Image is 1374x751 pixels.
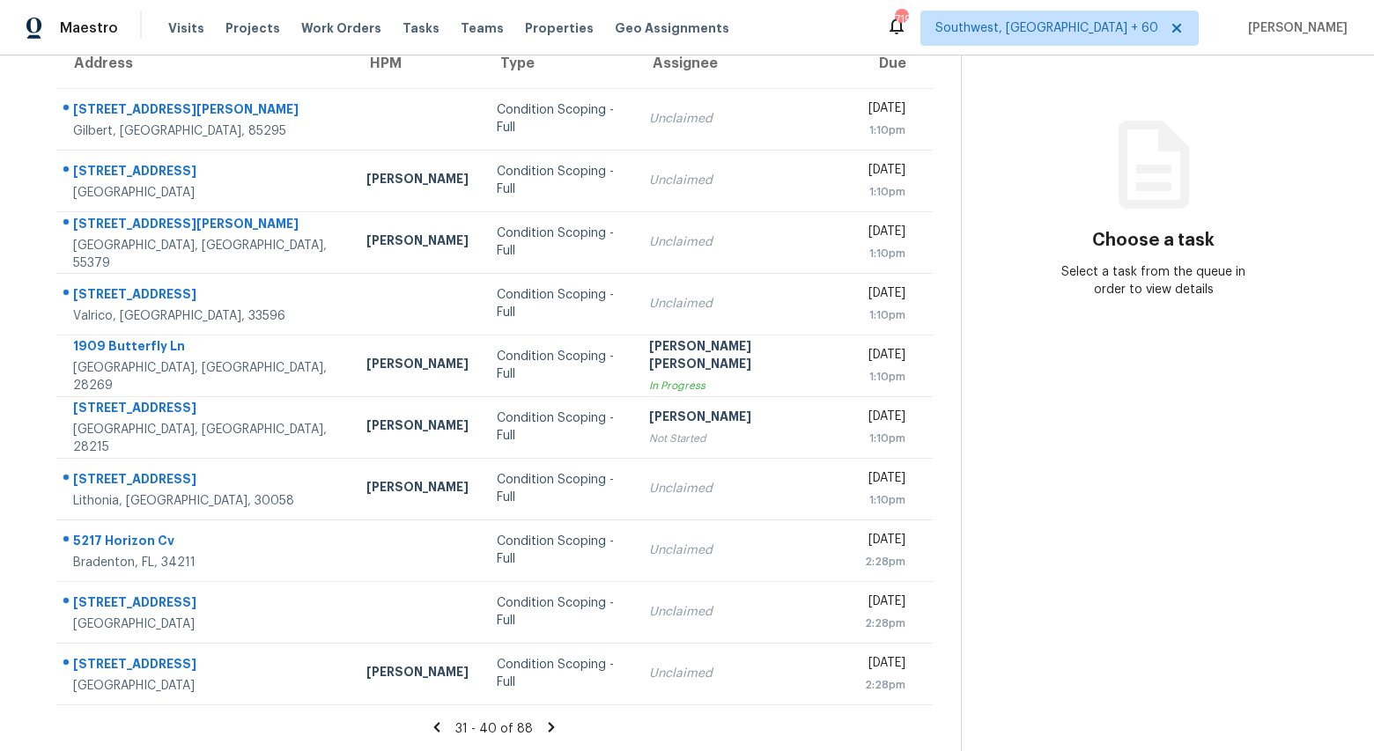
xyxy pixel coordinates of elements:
[497,594,621,630] div: Condition Scoping - Full
[865,99,905,121] div: [DATE]
[649,408,837,430] div: [PERSON_NAME]
[168,19,204,37] span: Visits
[865,121,905,139] div: 1:10pm
[483,39,635,88] th: Type
[366,663,469,685] div: [PERSON_NAME]
[865,553,905,571] div: 2:28pm
[73,184,338,202] div: [GEOGRAPHIC_DATA]
[497,348,621,383] div: Condition Scoping - Full
[1241,19,1348,37] span: [PERSON_NAME]
[73,421,338,456] div: [GEOGRAPHIC_DATA], [GEOGRAPHIC_DATA], 28215
[935,19,1158,37] span: Southwest, [GEOGRAPHIC_DATA] + 60
[73,100,338,122] div: [STREET_ADDRESS][PERSON_NAME]
[865,676,905,694] div: 2:28pm
[865,615,905,632] div: 2:28pm
[366,478,469,500] div: [PERSON_NAME]
[865,469,905,491] div: [DATE]
[865,284,905,306] div: [DATE]
[497,471,621,506] div: Condition Scoping - Full
[73,593,338,615] div: [STREET_ADDRESS]
[865,346,905,368] div: [DATE]
[497,163,621,198] div: Condition Scoping - Full
[865,531,905,553] div: [DATE]
[649,480,837,497] div: Unclaimed
[635,39,851,88] th: Assignee
[865,654,905,676] div: [DATE]
[649,172,837,189] div: Unclaimed
[73,307,338,325] div: Valrico, [GEOGRAPHIC_DATA], 33596
[649,295,837,313] div: Unclaimed
[865,306,905,324] div: 1:10pm
[73,399,338,421] div: [STREET_ADDRESS]
[649,430,837,447] div: Not Started
[73,532,338,554] div: 5217 Horizon Cv
[73,359,338,394] div: [GEOGRAPHIC_DATA], [GEOGRAPHIC_DATA], 28269
[225,19,280,37] span: Projects
[497,656,621,691] div: Condition Scoping - Full
[73,162,338,184] div: [STREET_ADDRESS]
[851,39,933,88] th: Due
[73,237,338,272] div: [GEOGRAPHIC_DATA], [GEOGRAPHIC_DATA], 55379
[352,39,483,88] th: HPM
[895,11,907,28] div: 719
[461,19,504,37] span: Teams
[73,470,338,492] div: [STREET_ADDRESS]
[497,101,621,136] div: Condition Scoping - Full
[865,368,905,386] div: 1:10pm
[497,225,621,260] div: Condition Scoping - Full
[649,603,837,621] div: Unclaimed
[73,285,338,307] div: [STREET_ADDRESS]
[60,19,118,37] span: Maestro
[497,533,621,568] div: Condition Scoping - Full
[73,122,338,140] div: Gilbert, [GEOGRAPHIC_DATA], 85295
[649,377,837,394] div: In Progress
[73,677,338,695] div: [GEOGRAPHIC_DATA]
[366,416,469,438] div: [PERSON_NAME]
[865,430,905,447] div: 1:10pm
[73,337,338,359] div: 1909 Butterfly Ln
[366,232,469,254] div: [PERSON_NAME]
[56,39,352,88] th: Address
[865,408,905,430] div: [DATE]
[615,19,729,37] span: Geo Assignments
[865,593,905,615] div: [DATE]
[865,245,905,262] div: 1:10pm
[73,215,338,237] div: [STREET_ADDRESS][PERSON_NAME]
[865,183,905,201] div: 1:10pm
[649,110,837,128] div: Unclaimed
[525,19,594,37] span: Properties
[301,19,381,37] span: Work Orders
[1058,263,1250,298] div: Select a task from the queue in order to view details
[366,355,469,377] div: [PERSON_NAME]
[649,337,837,377] div: [PERSON_NAME] [PERSON_NAME]
[1092,232,1215,249] h3: Choose a task
[865,223,905,245] div: [DATE]
[73,615,338,633] div: [GEOGRAPHIC_DATA]
[865,161,905,183] div: [DATE]
[455,723,533,735] span: 31 - 40 of 88
[366,170,469,192] div: [PERSON_NAME]
[497,286,621,321] div: Condition Scoping - Full
[865,491,905,509] div: 1:10pm
[649,665,837,682] div: Unclaimed
[403,22,440,34] span: Tasks
[73,655,338,677] div: [STREET_ADDRESS]
[649,541,837,559] div: Unclaimed
[73,492,338,510] div: Lithonia, [GEOGRAPHIC_DATA], 30058
[73,554,338,571] div: Bradenton, FL, 34211
[497,409,621,445] div: Condition Scoping - Full
[649,233,837,251] div: Unclaimed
